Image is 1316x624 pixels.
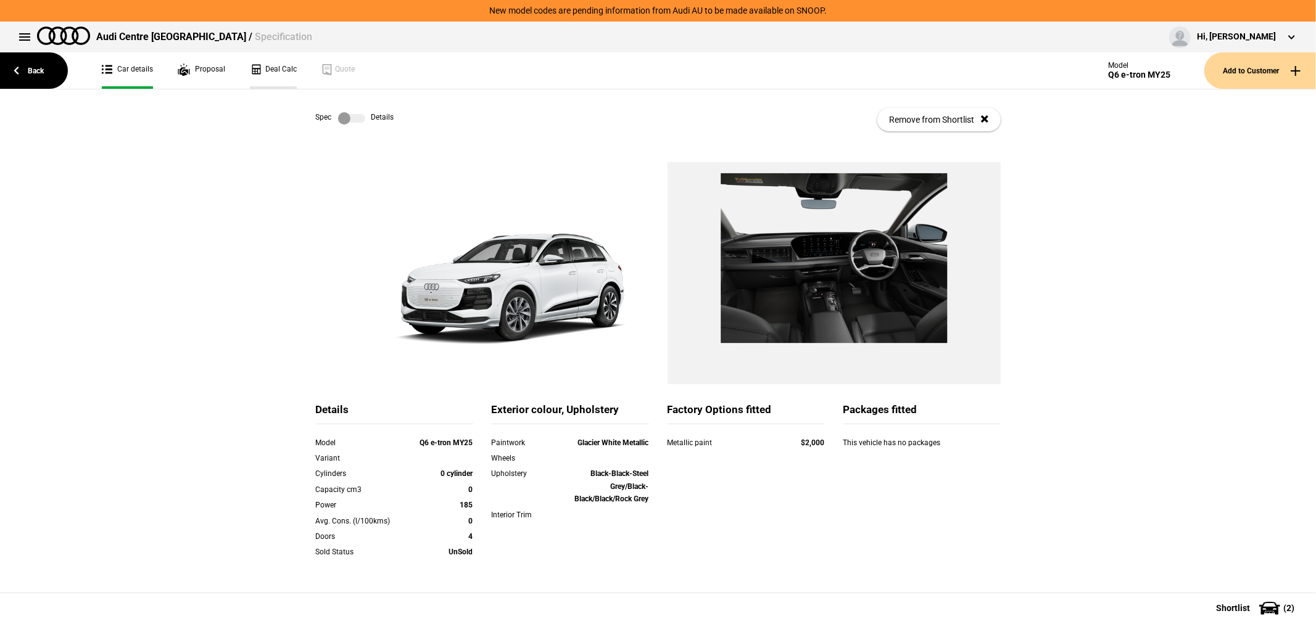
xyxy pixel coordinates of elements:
div: Avg. Cons. (l/100kms) [316,515,410,527]
div: Factory Options fitted [668,403,825,424]
div: Interior Trim [492,509,555,521]
button: Remove from Shortlist [877,108,1001,131]
div: Upholstery [492,467,555,480]
div: This vehicle has no packages [843,437,1001,461]
strong: Black-Black-Steel Grey/Black-Black/Black/Rock Grey [575,469,649,503]
span: Shortlist [1216,604,1250,612]
div: Metallic paint [668,437,778,449]
div: Details [316,403,473,424]
strong: 0 [469,517,473,525]
div: Doors [316,530,410,543]
div: Hi, [PERSON_NAME] [1197,31,1276,43]
img: audi.png [37,27,90,45]
div: Q6 e-tron MY25 [1108,70,1170,80]
a: Deal Calc [250,52,297,89]
div: Exterior colour, Upholstery [492,403,649,424]
div: Cylinders [316,467,410,480]
a: Car details [102,52,153,89]
div: Power [316,499,410,511]
a: Proposal [178,52,225,89]
div: Paintwork [492,437,555,449]
button: Shortlist(2) [1198,593,1316,623]
div: Packages fitted [843,403,1001,424]
span: Specification [255,31,312,43]
div: Wheels [492,452,555,464]
div: Spec Details [316,112,394,125]
strong: UnSold [449,548,473,556]
button: Add to Customer [1204,52,1316,89]
div: Model [1108,61,1170,70]
strong: Q6 e-tron MY25 [420,438,473,447]
strong: $2,000 [801,438,825,447]
span: ( 2 ) [1283,604,1294,612]
strong: 185 [460,501,473,509]
div: Model [316,437,410,449]
div: Capacity cm3 [316,483,410,496]
strong: Glacier White Metallic [578,438,649,447]
strong: 0 [469,485,473,494]
strong: 4 [469,532,473,541]
div: Audi Centre [GEOGRAPHIC_DATA] / [96,30,312,44]
div: Sold Status [316,546,410,558]
strong: 0 cylinder [441,469,473,478]
div: Variant [316,452,410,464]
